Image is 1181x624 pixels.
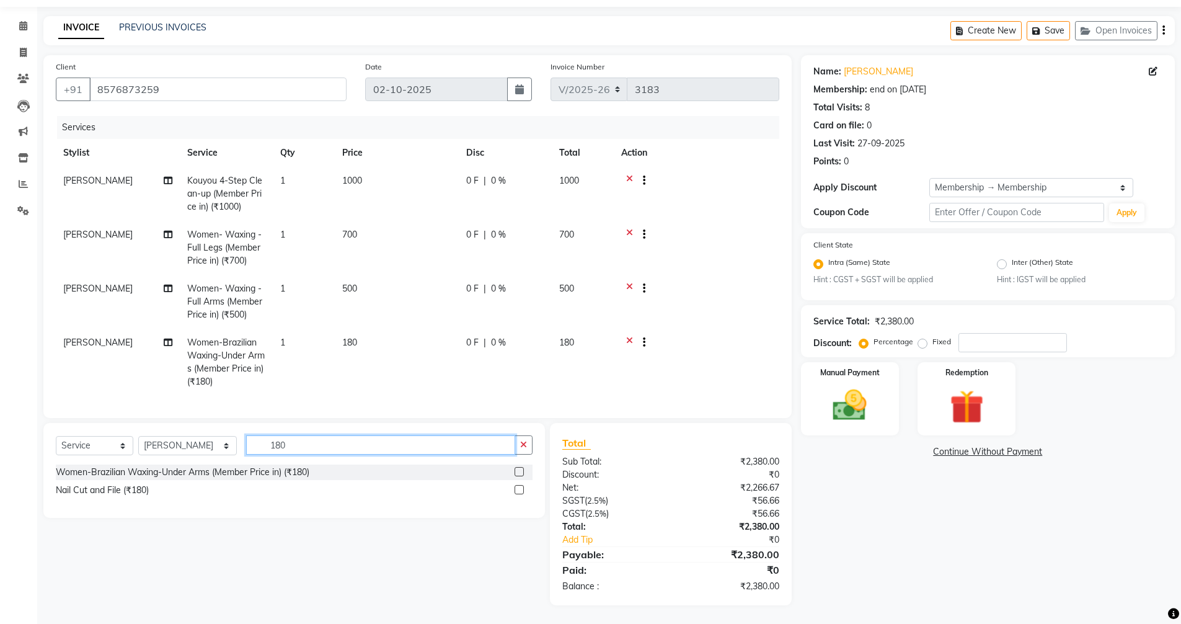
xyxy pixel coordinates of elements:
[553,580,671,593] div: Balance :
[813,155,841,168] div: Points:
[671,563,789,577] div: ₹0
[867,119,872,132] div: 0
[559,337,574,348] span: 180
[671,455,789,468] div: ₹2,380.00
[342,337,357,348] span: 180
[813,239,853,251] label: Client State
[559,283,574,294] span: 500
[491,282,506,295] span: 0 %
[466,174,479,187] span: 0 F
[553,520,671,533] div: Total:
[552,139,614,167] th: Total
[466,336,479,349] span: 0 F
[335,139,459,167] th: Price
[939,386,994,428] img: _gift.svg
[56,484,149,497] div: Nail Cut and File (₹180)
[1027,21,1070,40] button: Save
[813,119,864,132] div: Card on file:
[671,520,789,533] div: ₹2,380.00
[671,468,789,481] div: ₹0
[844,155,849,168] div: 0
[180,139,273,167] th: Service
[844,65,913,78] a: [PERSON_NAME]
[553,455,671,468] div: Sub Total:
[63,337,133,348] span: [PERSON_NAME]
[56,61,76,73] label: Client
[187,283,262,320] span: Women- Waxing -Full Arms (Member Price in) (₹500)
[553,563,671,577] div: Paid:
[280,337,285,348] span: 1
[491,174,506,187] span: 0 %
[484,282,486,295] span: |
[929,203,1104,222] input: Enter Offer / Coupon Code
[342,175,362,186] span: 1000
[491,228,506,241] span: 0 %
[63,283,133,294] span: [PERSON_NAME]
[813,181,930,194] div: Apply Discount
[484,228,486,241] span: |
[365,61,382,73] label: Date
[875,315,914,328] div: ₹2,380.00
[1109,203,1144,222] button: Apply
[553,533,690,546] a: Add Tip
[671,547,789,562] div: ₹2,380.00
[89,78,347,101] input: Search by Name/Mobile/Email/Code
[58,17,104,39] a: INVOICE
[559,175,579,186] span: 1000
[459,139,552,167] th: Disc
[614,139,779,167] th: Action
[119,22,206,33] a: PREVIOUS INVOICES
[813,101,862,114] div: Total Visits:
[671,481,789,494] div: ₹2,266.67
[813,274,979,285] small: Hint : CGST + SGST will be applied
[562,495,585,506] span: SGST
[484,336,486,349] span: |
[587,496,606,506] span: 2.5%
[945,367,988,378] label: Redemption
[813,65,841,78] div: Name:
[484,174,486,187] span: |
[828,257,890,272] label: Intra (Same) State
[553,494,671,507] div: ( )
[822,386,877,425] img: _cash.svg
[588,509,606,519] span: 2.5%
[57,116,789,139] div: Services
[280,229,285,240] span: 1
[553,481,671,494] div: Net:
[562,437,591,450] span: Total
[870,83,926,96] div: end on [DATE]
[865,101,870,114] div: 8
[813,83,867,96] div: Membership:
[820,367,880,378] label: Manual Payment
[562,508,585,519] span: CGST
[691,533,789,546] div: ₹0
[63,175,133,186] span: [PERSON_NAME]
[63,229,133,240] span: [PERSON_NAME]
[857,137,905,150] div: 27-09-2025
[671,507,789,520] div: ₹56.66
[813,315,870,328] div: Service Total:
[950,21,1022,40] button: Create New
[874,336,913,347] label: Percentage
[56,78,91,101] button: +91
[466,282,479,295] span: 0 F
[1012,257,1073,272] label: Inter (Other) State
[280,175,285,186] span: 1
[553,547,671,562] div: Payable:
[187,337,265,387] span: Women-Brazilian Waxing-Under Arms (Member Price in) (₹180)
[803,445,1172,458] a: Continue Without Payment
[273,139,335,167] th: Qty
[813,337,852,350] div: Discount:
[559,229,574,240] span: 700
[813,137,855,150] div: Last Visit:
[491,336,506,349] span: 0 %
[551,61,604,73] label: Invoice Number
[280,283,285,294] span: 1
[342,283,357,294] span: 500
[187,229,262,266] span: Women- Waxing -Full Legs (Member Price in) (₹700)
[813,206,930,219] div: Coupon Code
[246,435,515,455] input: Search or Scan
[56,139,180,167] th: Stylist
[1075,21,1157,40] button: Open Invoices
[671,580,789,593] div: ₹2,380.00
